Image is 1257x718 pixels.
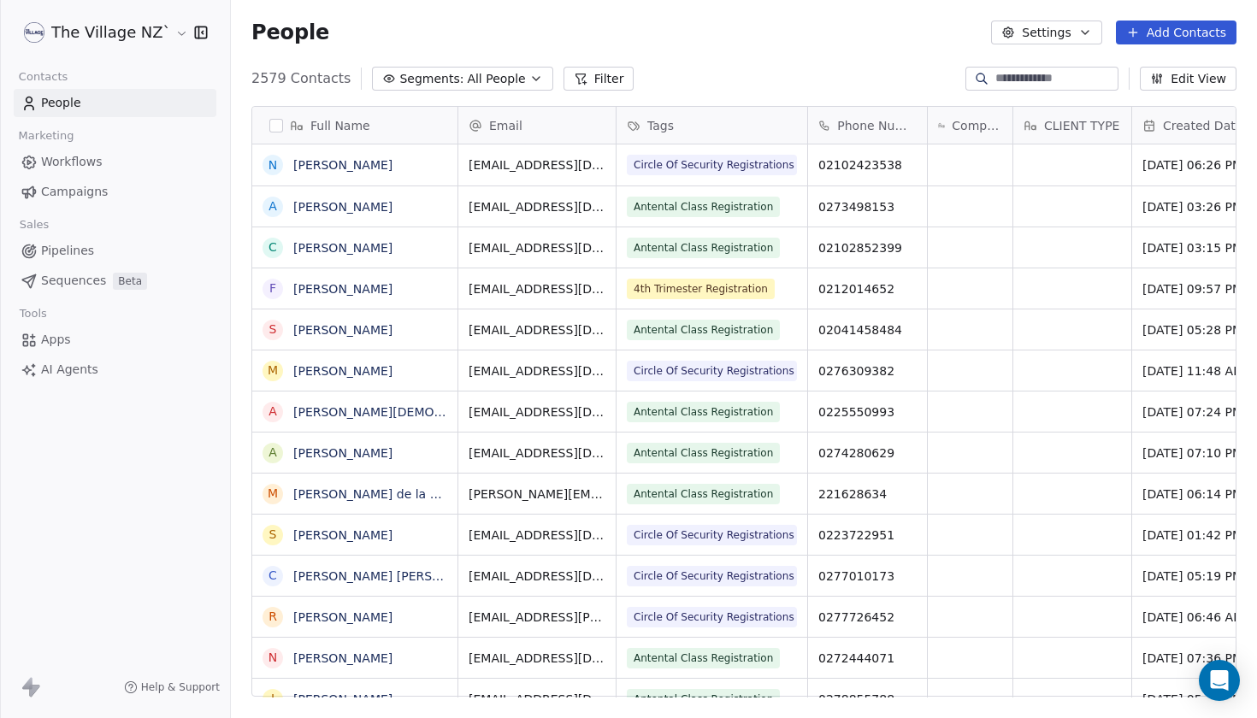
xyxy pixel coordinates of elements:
[293,405,528,419] a: [PERSON_NAME][DEMOGRAPHIC_DATA]
[469,198,605,215] span: [EMAIL_ADDRESS][DOMAIN_NAME]
[51,21,171,44] span: The Village NZ`
[458,107,616,144] div: Email
[627,607,797,627] span: Circle Of Security Registrations
[469,609,605,626] span: [EMAIL_ADDRESS][PERSON_NAME][DOMAIN_NAME]
[269,238,277,256] div: C
[41,94,81,112] span: People
[627,689,780,709] span: Antental Class Registration
[818,239,917,256] span: 02102852399
[251,20,329,45] span: People
[818,280,917,297] span: 0212014652
[837,117,917,134] span: Phone Number
[952,117,1002,134] span: Company Name
[293,282,392,296] a: [PERSON_NAME]
[14,356,216,384] a: AI Agents
[818,691,917,708] span: 0278855788
[399,70,463,88] span: Segments:
[627,238,780,258] span: Antental Class Registration
[271,690,274,708] div: J
[11,64,75,90] span: Contacts
[293,158,392,172] a: [PERSON_NAME]
[293,610,392,624] a: [PERSON_NAME]
[293,528,392,542] a: [PERSON_NAME]
[818,609,917,626] span: 0277726452
[818,444,917,462] span: 0274280629
[469,568,605,585] span: [EMAIL_ADDRESS][DOMAIN_NAME]
[14,178,216,206] a: Campaigns
[627,279,775,299] span: 4th Trimester Registration
[1140,67,1236,91] button: Edit View
[269,280,276,297] div: F
[41,272,106,290] span: Sequences
[818,156,917,174] span: 02102423538
[1163,117,1242,134] span: Created Date
[808,107,927,144] div: Phone Number
[627,320,780,340] span: Antental Class Registration
[469,650,605,667] span: [EMAIL_ADDRESS][DOMAIN_NAME]
[269,526,277,544] div: S
[469,527,605,544] span: [EMAIL_ADDRESS][DOMAIN_NAME]
[293,651,392,665] a: [PERSON_NAME]
[991,21,1101,44] button: Settings
[1044,117,1119,134] span: CLIENT TYPE
[14,237,216,265] a: Pipelines
[252,107,457,144] div: Full Name
[141,680,220,694] span: Help & Support
[818,486,917,503] span: 221628634
[627,443,780,463] span: Antental Class Registration
[818,362,917,380] span: 0276309382
[627,484,780,504] span: Antental Class Registration
[818,198,917,215] span: 0273498153
[1013,107,1131,144] div: CLIENT TYPE
[627,525,797,545] span: Circle Of Security Registrations
[41,361,98,379] span: AI Agents
[269,403,277,421] div: A
[469,321,605,338] span: [EMAIL_ADDRESS][DOMAIN_NAME]
[293,569,496,583] a: [PERSON_NAME] [PERSON_NAME]
[928,107,1012,144] div: Company Name
[12,301,54,327] span: Tools
[627,648,780,668] span: Antental Class Registration
[293,241,392,255] a: [PERSON_NAME]
[14,148,216,176] a: Workflows
[293,323,392,337] a: [PERSON_NAME]
[269,608,277,626] div: R
[41,242,94,260] span: Pipelines
[12,212,56,238] span: Sales
[564,67,634,91] button: Filter
[41,331,71,349] span: Apps
[11,123,81,149] span: Marketing
[818,321,917,338] span: 02041458484
[269,444,277,462] div: A
[1199,660,1240,701] div: Open Intercom Messenger
[269,321,277,338] div: S
[113,273,147,290] span: Beta
[41,183,108,201] span: Campaigns
[268,362,278,380] div: M
[469,444,605,462] span: [EMAIL_ADDRESS][DOMAIN_NAME]
[293,692,392,706] a: [PERSON_NAME]
[818,650,917,667] span: 0272444071
[293,364,392,378] a: [PERSON_NAME]
[252,144,458,697] div: grid
[617,107,807,144] div: Tags
[469,691,605,708] span: [EMAIL_ADDRESS][DOMAIN_NAME]
[469,403,605,421] span: [EMAIL_ADDRESS][DOMAIN_NAME]
[1116,21,1236,44] button: Add Contacts
[627,155,797,175] span: Circle Of Security Registrations
[469,280,605,297] span: [EMAIL_ADDRESS][DOMAIN_NAME]
[627,402,780,422] span: Antental Class Registration
[818,527,917,544] span: 0223722951
[41,153,103,171] span: Workflows
[469,156,605,174] span: [EMAIL_ADDRESS][DOMAIN_NAME]
[293,446,392,460] a: [PERSON_NAME]
[469,486,605,503] span: [PERSON_NAME][EMAIL_ADDRESS][PERSON_NAME][DOMAIN_NAME]
[14,89,216,117] a: People
[269,156,277,174] div: N
[124,680,220,694] a: Help & Support
[310,117,370,134] span: Full Name
[14,326,216,354] a: Apps
[269,567,277,585] div: C
[647,117,674,134] span: Tags
[24,22,44,43] img: Wordmark%20Circle_small.png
